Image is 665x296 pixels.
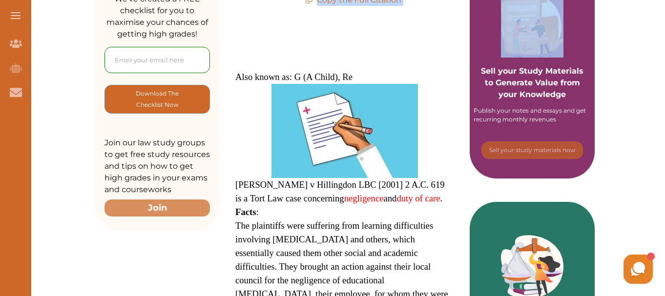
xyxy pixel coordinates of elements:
p: Download The Checklist Now [125,88,190,111]
button: Join [104,199,210,217]
span: : [235,207,259,217]
button: [object Object] [481,141,583,159]
p: Sell your study materials now [489,146,576,155]
button: [object Object] [104,85,210,114]
span: [PERSON_NAME] v Hillingdon LBC [2001] 2 A.C. 619 is a Tort Law case concerning and . [235,179,445,203]
img: prescription-4545598_1920-2-300x193.jpg [271,84,418,178]
span: Also known as: G (A Child), Re [235,72,353,82]
a: duty of care [396,193,440,203]
iframe: HelpCrunch [431,252,655,286]
strong: Facts [235,207,256,217]
p: Sell your Study Materials to Generate Value from your Knowledge [479,38,585,100]
div: Publish your notes and essays and get recurring monthly revenues [474,106,591,124]
p: Join our law study groups to get free study resources and tips on how to get high grades in your ... [104,137,210,196]
a: negligence [344,193,384,203]
input: Enter your email here [104,47,210,73]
